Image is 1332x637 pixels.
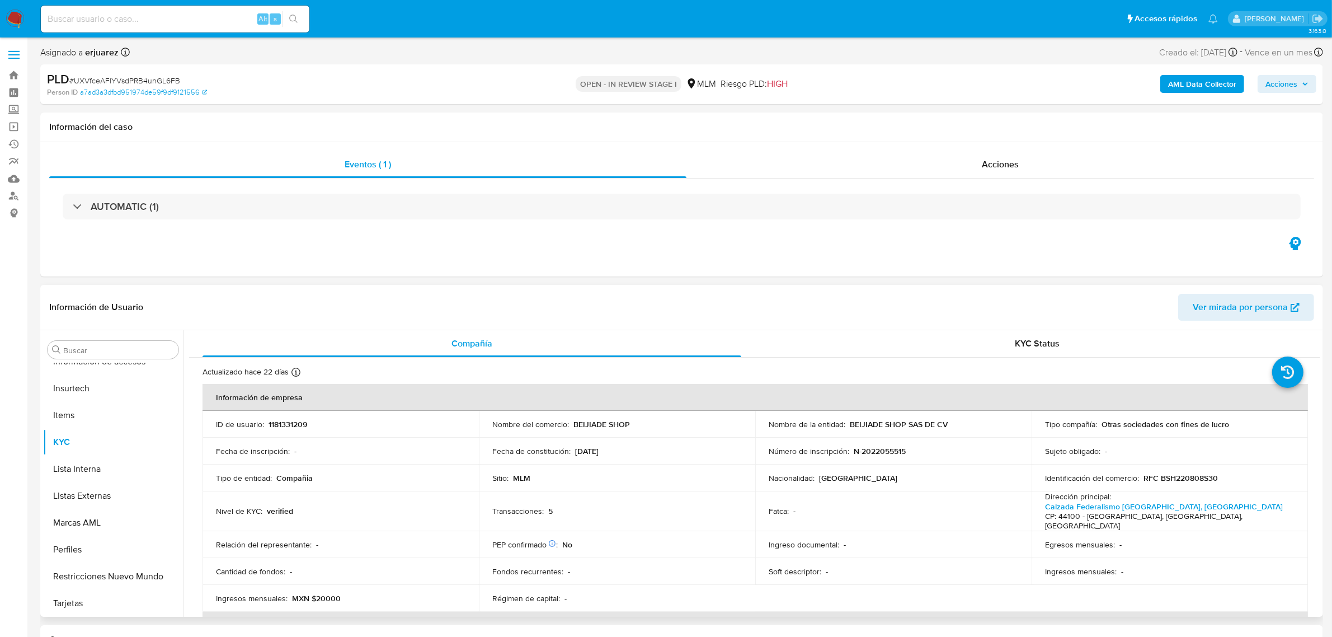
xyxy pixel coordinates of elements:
[793,506,796,516] p: -
[721,78,788,90] span: Riesgo PLD:
[1245,46,1312,59] span: Vence en un mes
[686,78,716,90] div: MLM
[47,70,69,88] b: PLD
[83,46,119,59] b: erjuarez
[43,402,183,429] button: Items
[1105,446,1107,456] p: -
[982,158,1019,171] span: Acciones
[819,473,897,483] p: [GEOGRAPHIC_DATA]
[1015,337,1060,350] span: KYC Status
[63,194,1301,219] div: AUTOMATIC (1)
[1135,13,1197,25] span: Accesos rápidos
[1178,294,1314,321] button: Ver mirada por persona
[43,590,183,617] button: Tarjetas
[80,87,207,97] a: a7ad3a3dfbd951974de59f9df9121556
[562,540,572,550] p: No
[548,506,553,516] p: 5
[43,563,183,590] button: Restricciones Nuevo Mundo
[1045,566,1117,577] p: Ingresos mensuales :
[267,506,293,516] p: verified
[216,473,272,483] p: Tipo de entidad :
[1045,473,1139,483] p: Identificación del comercio :
[576,76,681,92] p: OPEN - IN REVIEW STAGE I
[216,419,264,429] p: ID de usuario :
[451,337,492,350] span: Compañía
[216,593,288,603] p: Ingresos mensuales :
[91,200,159,213] h3: AUTOMATIC (1)
[290,566,292,577] p: -
[492,593,560,603] p: Régimen de capital :
[1159,45,1237,60] div: Creado el: [DATE]
[292,593,341,603] p: MXN $20000
[203,384,1308,411] th: Información de empresa
[1240,45,1242,60] span: -
[492,506,544,516] p: Transacciones :
[573,419,630,429] p: BEIJIADE SHOP
[1312,13,1324,25] a: Salir
[1045,446,1100,456] p: Sujeto obligado :
[203,367,289,377] p: Actualizado hace 22 días
[1102,419,1229,429] p: Otras sociedades con fines de lucro
[769,473,815,483] p: Nacionalidad :
[769,446,849,456] p: Número de inscripción :
[69,75,180,86] span: # UXVfceAFlYVsdPRB4unGL6FB
[492,446,571,456] p: Fecha de constitución :
[1265,75,1297,93] span: Acciones
[274,13,277,24] span: s
[41,12,309,26] input: Buscar usuario o caso...
[1045,419,1097,429] p: Tipo compañía :
[43,456,183,483] button: Lista Interna
[1168,75,1236,93] b: AML Data Collector
[216,446,290,456] p: Fecha de inscripción :
[43,375,183,402] button: Insurtech
[769,506,789,516] p: Fatca :
[269,419,307,429] p: 1181331209
[1245,13,1308,24] p: marianathalie.grajeda@mercadolibre.com.mx
[1119,540,1122,550] p: -
[258,13,267,24] span: Alt
[1258,75,1316,93] button: Acciones
[568,566,570,577] p: -
[844,540,846,550] p: -
[492,419,569,429] p: Nombre del comercio :
[1143,473,1218,483] p: RFC BSH220808S30
[769,419,845,429] p: Nombre de la entidad :
[513,473,530,483] p: MLM
[492,473,509,483] p: Sitio :
[1160,75,1244,93] button: AML Data Collector
[282,11,305,27] button: search-icon
[1045,501,1283,512] a: Calzada Federalismo [GEOGRAPHIC_DATA], [GEOGRAPHIC_DATA]
[216,540,312,550] p: Relación del representante :
[43,536,183,563] button: Perfiles
[767,77,788,90] span: HIGH
[769,540,839,550] p: Ingreso documental :
[492,540,558,550] p: PEP confirmado :
[49,302,143,313] h1: Información de Usuario
[850,419,948,429] p: BEIJIADE SHOP SAS DE CV
[316,540,318,550] p: -
[345,158,391,171] span: Eventos ( 1 )
[52,345,61,354] button: Buscar
[854,446,906,456] p: N-2022055515
[216,566,285,577] p: Cantidad de fondos :
[1121,566,1123,577] p: -
[47,87,78,97] b: Person ID
[63,345,174,355] input: Buscar
[49,121,1314,133] h1: Información del caso
[294,446,296,456] p: -
[1193,294,1288,321] span: Ver mirada por persona
[575,446,599,456] p: [DATE]
[43,483,183,509] button: Listas Externas
[43,429,183,456] button: KYC
[276,473,313,483] p: Compañia
[826,566,828,577] p: -
[492,566,563,577] p: Fondos recurrentes :
[769,566,821,577] p: Soft descriptor :
[1045,512,1290,531] h4: CP: 44100 - [GEOGRAPHIC_DATA], [GEOGRAPHIC_DATA], [GEOGRAPHIC_DATA]
[216,506,262,516] p: Nivel de KYC :
[1208,14,1218,24] a: Notificaciones
[1045,540,1115,550] p: Egresos mensuales :
[43,509,183,536] button: Marcas AML
[1045,491,1111,502] p: Dirección principal :
[40,46,119,59] span: Asignado a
